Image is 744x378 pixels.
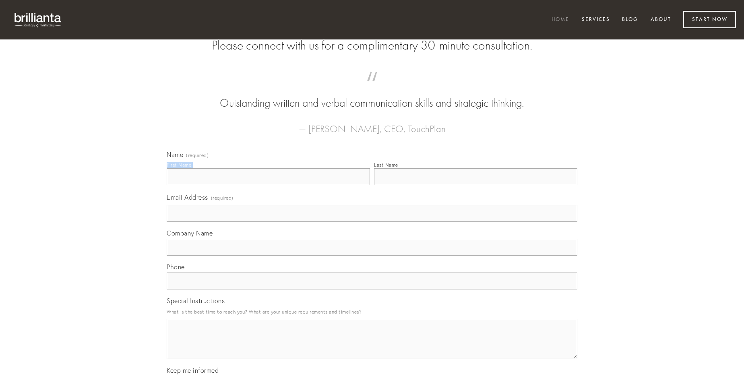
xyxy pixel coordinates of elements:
[167,366,219,374] span: Keep me informed
[546,13,575,27] a: Home
[186,153,209,158] span: (required)
[167,162,191,168] div: First Name
[683,11,736,28] a: Start Now
[211,192,234,203] span: (required)
[180,80,564,95] span: “
[167,306,577,317] p: What is the best time to reach you? What are your unique requirements and timelines?
[167,193,208,201] span: Email Address
[180,80,564,111] blockquote: Outstanding written and verbal communication skills and strategic thinking.
[180,111,564,137] figcaption: — [PERSON_NAME], CEO, TouchPlan
[645,13,676,27] a: About
[167,151,183,159] span: Name
[577,13,615,27] a: Services
[167,297,225,305] span: Special Instructions
[374,162,398,168] div: Last Name
[167,229,213,237] span: Company Name
[8,8,68,31] img: brillianta - research, strategy, marketing
[167,38,577,53] h2: Please connect with us for a complimentary 30-minute consultation.
[617,13,643,27] a: Blog
[167,263,185,271] span: Phone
